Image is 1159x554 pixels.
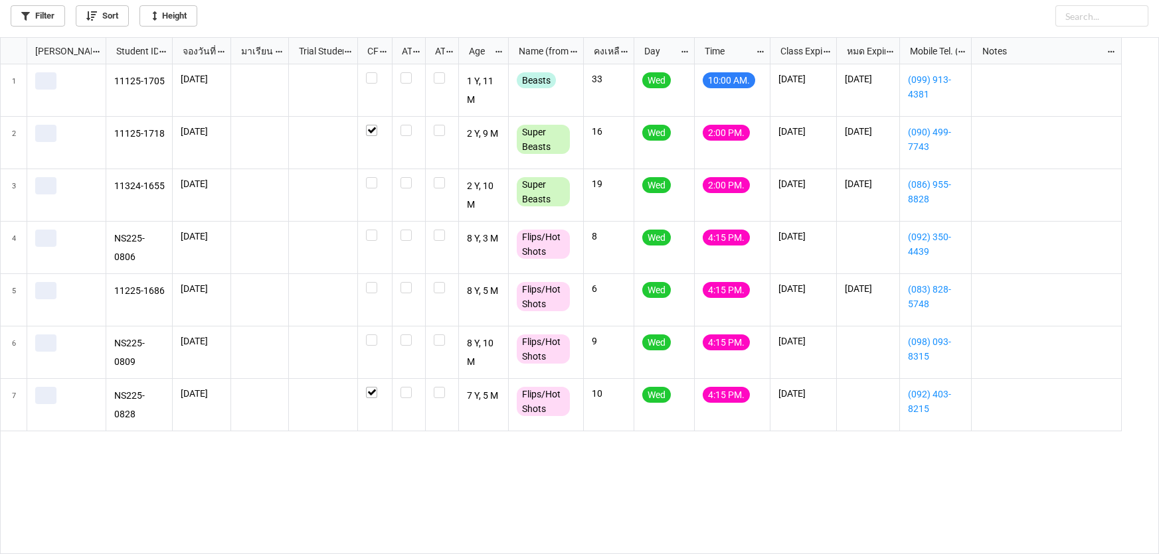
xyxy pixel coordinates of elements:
p: NS225-0806 [114,230,165,265]
div: Notes [974,44,1107,58]
a: Height [139,5,197,27]
p: [DATE] [181,230,223,243]
p: 11324-1655 [114,177,165,196]
div: Wed [642,125,671,141]
div: Super Beasts [517,125,570,154]
p: 8 Y, 5 M [467,282,501,301]
div: คงเหลือ (from Nick Name) [586,44,620,58]
div: Age [461,44,495,58]
a: Sort [76,5,129,27]
div: Wed [642,334,671,350]
div: 4:15 PM. [703,282,750,298]
div: จองวันที่ [175,44,217,58]
p: [DATE] [778,177,828,190]
p: 19 [592,177,626,190]
p: 2 Y, 9 M [467,125,501,143]
span: 7 [12,379,16,431]
p: [DATE] [845,282,891,295]
div: 4:15 PM. [703,387,750,403]
p: [DATE] [778,282,828,295]
span: 3 [12,169,16,221]
div: 4:15 PM. [703,230,750,245]
p: 16 [592,125,626,138]
a: (090) 499-7743 [908,125,963,154]
div: Wed [642,72,671,88]
div: Flips/Hot Shots [517,387,570,416]
p: 1 Y, 11 M [467,72,501,108]
p: 11125-1718 [114,125,165,143]
div: Time [697,44,756,58]
span: 5 [12,274,16,326]
p: NS225-0828 [114,387,165,423]
a: (086) 955-8828 [908,177,963,206]
p: 8 [592,230,626,243]
a: (083) 828-5748 [908,282,963,311]
p: [DATE] [181,177,223,190]
div: Wed [642,230,671,245]
div: Day [636,44,680,58]
div: 2:00 PM. [703,177,750,193]
p: 10 [592,387,626,400]
div: ATT [394,44,412,58]
p: [DATE] [778,125,828,138]
div: Class Expiration [772,44,822,58]
a: (092) 403-8215 [908,387,963,416]
p: 8 Y, 3 M [467,230,501,248]
p: [DATE] [778,387,828,400]
p: 11125-1705 [114,72,165,91]
div: 2:00 PM. [703,125,750,141]
a: Filter [11,5,65,27]
input: Search... [1055,5,1148,27]
div: 4:15 PM. [703,334,750,350]
div: หมด Expired date (from [PERSON_NAME] Name) [839,44,885,58]
p: 6 [592,282,626,295]
p: 7 Y, 5 M [467,387,501,405]
div: Mobile Tel. (from Nick Name) [902,44,957,58]
div: 10:00 AM. [703,72,755,88]
div: Trial Student [291,44,343,58]
p: [DATE] [778,334,828,348]
p: 33 [592,72,626,86]
p: NS225-0809 [114,334,165,370]
span: 2 [12,117,16,169]
span: 6 [12,326,16,378]
span: 4 [12,222,16,273]
p: 8 Y, 10 M [467,334,501,370]
p: [DATE] [181,387,223,400]
div: Wed [642,177,671,193]
p: [DATE] [181,334,223,348]
div: Super Beasts [517,177,570,206]
p: 11225-1686 [114,282,165,301]
div: มาเรียน [233,44,275,58]
a: (099) 913-4381 [908,72,963,102]
div: [PERSON_NAME] Name [27,44,92,58]
div: Beasts [517,72,556,88]
p: 9 [592,334,626,348]
p: [DATE] [845,177,891,190]
div: Flips/Hot Shots [517,334,570,364]
span: 1 [12,64,16,116]
div: CF [359,44,379,58]
div: Student ID (from [PERSON_NAME] Name) [108,44,158,58]
div: Flips/Hot Shots [517,282,570,311]
p: [DATE] [778,230,828,243]
a: (092) 350-4439 [908,230,963,259]
p: 2 Y, 10 M [467,177,501,213]
p: [DATE] [845,72,891,86]
div: Wed [642,387,671,403]
p: [DATE] [845,125,891,138]
div: Wed [642,282,671,298]
p: [DATE] [181,72,223,86]
p: [DATE] [778,72,828,86]
p: [DATE] [181,125,223,138]
div: ATK [427,44,446,58]
div: Flips/Hot Shots [517,230,570,259]
p: [DATE] [181,282,223,295]
div: grid [1,38,106,64]
div: Name (from Class) [511,44,569,58]
a: (098) 093-8315 [908,334,963,364]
